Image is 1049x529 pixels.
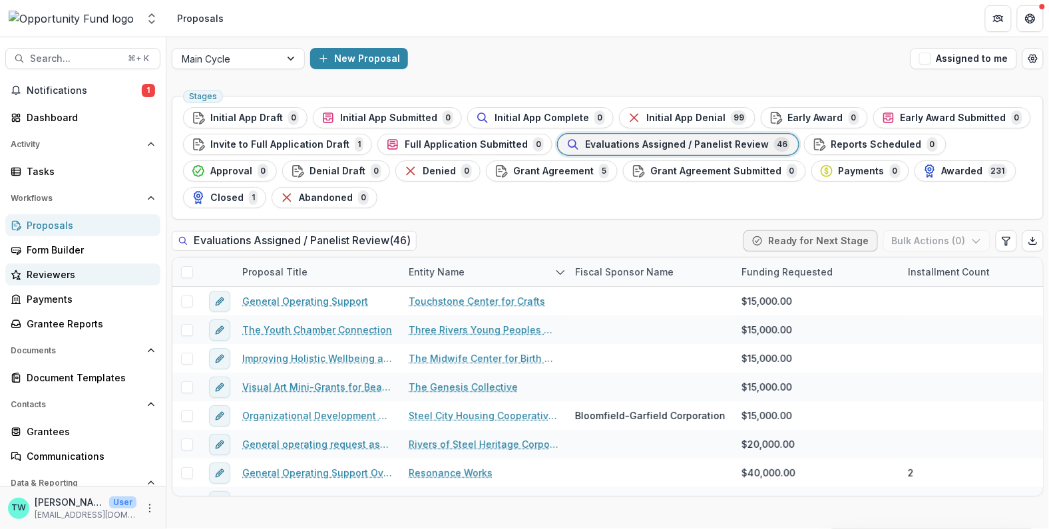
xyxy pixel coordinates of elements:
[5,445,160,467] a: Communications
[242,380,393,394] a: Visual Art Mini-Grants for Beaver County Artists
[299,192,353,204] span: Abandoned
[358,190,369,205] span: 0
[340,112,437,124] span: Initial App Submitted
[734,265,841,279] div: Funding Requested
[743,230,878,252] button: Ready for Next Stage
[575,409,726,423] span: Bloomfield-Garfield Corporation
[27,110,150,124] div: Dashboard
[594,110,605,125] span: 0
[741,409,792,423] span: $15,000.00
[409,437,559,451] a: Rivers of Steel Heritage Corporation
[741,437,795,451] span: $20,000.00
[741,380,792,394] span: $15,000.00
[5,134,160,155] button: Open Activity
[1022,48,1044,69] button: Open table manager
[988,164,1008,178] span: 231
[787,164,797,178] span: 0
[486,160,618,182] button: Grant Agreement5
[811,160,909,182] button: Payments0
[619,107,755,128] button: Initial App Denial99
[1017,5,1044,32] button: Get Help
[35,509,136,521] p: [EMAIL_ADDRESS][DOMAIN_NAME]
[210,112,283,124] span: Initial App Draft
[209,434,230,455] button: edit
[883,230,990,252] button: Bulk Actions (0)
[242,494,368,508] a: General Operating Support
[741,351,792,365] span: $15,000.00
[873,107,1031,128] button: Early Award Submitted0
[996,230,1017,252] button: Edit table settings
[623,160,806,182] button: Grant Agreement Submitted0
[183,160,277,182] button: Approval0
[11,346,142,355] span: Documents
[183,107,308,128] button: Initial App Draft0
[985,5,1012,32] button: Partners
[467,107,614,128] button: Initial App Complete0
[27,449,150,463] div: Communications
[310,48,408,69] button: New Proposal
[210,139,349,150] span: Invite to Full Application Draft
[242,351,393,365] a: Improving Holistic Wellbeing and Addressing Barriers to Reproductive Care
[5,472,160,494] button: Open Data & Reporting
[5,367,160,389] a: Document Templates
[30,53,120,65] span: Search...
[234,258,401,286] div: Proposal Title
[423,166,456,177] span: Denied
[942,166,983,177] span: Awarded
[401,265,473,279] div: Entity Name
[555,267,566,277] svg: sorted descending
[599,164,609,178] span: 5
[210,166,252,177] span: Approval
[409,380,518,394] a: The Genesis Collective
[11,400,142,409] span: Contacts
[443,110,453,125] span: 0
[5,239,160,261] a: Form Builder
[242,409,393,423] a: Organizational Development Support
[125,51,152,66] div: ⌘ + K
[183,187,266,208] button: Closed1
[849,110,859,125] span: 0
[5,160,160,182] a: Tasks
[35,495,104,509] p: [PERSON_NAME]
[533,137,544,152] span: 0
[650,166,781,177] span: Grant Agreement Submitted
[409,294,545,308] a: Touchstone Center for Crafts
[567,258,734,286] div: Fiscal Sponsor Name
[5,214,160,236] a: Proposals
[27,292,150,306] div: Payments
[109,496,136,508] p: User
[831,139,922,150] span: Reports Scheduled
[183,134,372,155] button: Invite to Full Application Draft1
[11,194,142,203] span: Workflows
[142,500,158,516] button: More
[741,494,792,508] span: $15,000.00
[377,134,552,155] button: Full Application Submitted0
[915,160,1016,182] button: Awarded231
[142,5,161,32] button: Open entity switcher
[11,140,142,149] span: Activity
[11,504,26,512] div: Ti Wilhelm
[11,478,142,488] span: Data & Reporting
[27,425,150,439] div: Grantees
[209,319,230,341] button: edit
[5,264,160,285] a: Reviewers
[142,84,155,97] span: 1
[911,48,1017,69] button: Assigned to me
[288,110,299,125] span: 0
[409,409,559,423] a: Steel City Housing Cooperative Initiative
[741,323,792,337] span: $15,000.00
[405,139,528,150] span: Full Application Submitted
[1022,230,1044,252] button: Export table data
[242,466,393,480] a: General Operating Support Over 2 Years
[27,371,150,385] div: Document Templates
[900,265,998,279] div: Installment Count
[209,291,230,312] button: edit
[5,48,160,69] button: Search...
[242,294,368,308] a: General Operating Support
[27,218,150,232] div: Proposals
[249,190,258,205] span: 1
[9,11,134,27] img: Opportunity Fund logo
[1012,110,1022,125] span: 0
